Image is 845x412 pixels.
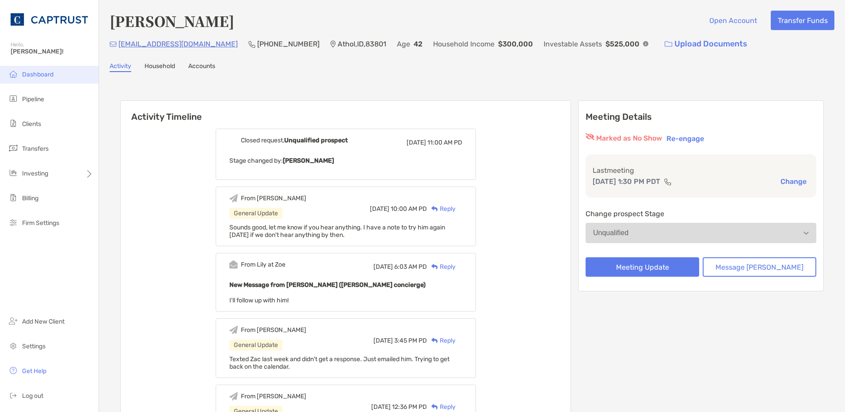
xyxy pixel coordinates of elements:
p: Meeting Details [586,111,816,122]
img: Reply icon [431,338,438,343]
img: investing icon [8,168,19,178]
img: Info Icon [643,41,648,46]
h6: Activity Timeline [121,101,571,122]
div: General Update [229,208,282,219]
img: Event icon [229,326,238,334]
img: dashboard icon [8,69,19,79]
button: Meeting Update [586,257,699,277]
span: Settings [22,343,46,350]
img: settings icon [8,340,19,351]
span: 11:00 AM PD [427,139,462,146]
div: Closed request, [241,137,348,144]
img: Reply icon [431,264,438,270]
img: Email Icon [110,42,117,47]
span: Get Help [22,367,46,375]
button: Transfer Funds [771,11,834,30]
span: Transfers [22,145,49,153]
img: get-help icon [8,365,19,376]
p: Last meeting [593,165,809,176]
img: Event icon [229,136,238,145]
img: CAPTRUST Logo [11,4,88,35]
button: Change [778,177,809,186]
img: billing icon [8,192,19,203]
span: Firm Settings [22,219,59,227]
span: Texted Zac last week and didn't get a response. Just emailed him. Trying to get back on the calen... [229,355,449,370]
a: Household [145,62,175,72]
img: Reply icon [431,206,438,212]
span: [DATE] [407,139,426,146]
img: Phone Icon [248,41,255,48]
button: Message [PERSON_NAME] [703,257,816,277]
img: Open dropdown arrow [803,232,809,235]
button: Unqualified [586,223,816,243]
b: Unqualified prospect [284,137,348,144]
b: New Message from [PERSON_NAME] ([PERSON_NAME] concierge) [229,281,426,289]
p: [EMAIL_ADDRESS][DOMAIN_NAME] [118,38,238,50]
img: Location Icon [330,41,336,48]
span: Pipeline [22,95,44,103]
img: red eyr [586,133,594,140]
span: 6:03 AM PD [394,263,427,271]
span: I'll follow up with him! [229,297,289,304]
div: From Lily at Zoe [241,261,285,268]
p: Stage changed by: [229,155,462,166]
span: Billing [22,195,38,202]
p: Household Income [433,38,495,50]
span: Clients [22,120,41,128]
p: Age [397,38,410,50]
div: Reply [427,204,456,214]
h4: [PERSON_NAME] [110,11,234,31]
img: Event icon [229,260,238,269]
p: [DATE] 1:30 PM PDT [593,176,660,187]
span: Add New Client [22,318,65,325]
span: [DATE] [373,263,393,271]
img: Event icon [229,194,238,202]
span: Sounds good, let me know if you hear anything. I have a note to try him again [DATE] if we don't ... [229,224,445,239]
span: 10:00 AM PD [391,205,427,213]
img: firm-settings icon [8,217,19,228]
p: Marked as No Show [596,133,662,144]
div: General Update [229,340,282,351]
p: 42 [414,38,422,50]
div: Unqualified [593,229,628,237]
img: Reply icon [431,404,438,410]
div: Reply [427,336,456,345]
b: [PERSON_NAME] [283,157,334,164]
span: 12:36 PM PD [392,403,427,411]
img: clients icon [8,118,19,129]
p: $300,000 [498,38,533,50]
span: Log out [22,392,43,400]
button: Open Account [702,11,764,30]
div: From [PERSON_NAME] [241,195,306,202]
a: Upload Documents [659,34,753,53]
img: communication type [664,178,672,185]
span: 3:45 PM PD [394,337,427,344]
p: Investable Assets [544,38,602,50]
img: add_new_client icon [8,316,19,326]
span: Investing [22,170,48,177]
span: [DATE] [373,337,393,344]
p: Change prospect Stage [586,208,816,219]
img: button icon [665,41,672,47]
div: From [PERSON_NAME] [241,326,306,334]
button: Re-engage [664,133,707,144]
p: [PHONE_NUMBER] [257,38,320,50]
a: Accounts [188,62,215,72]
img: Event icon [229,392,238,401]
div: Reply [427,262,456,271]
a: Activity [110,62,131,72]
span: [PERSON_NAME]! [11,48,93,55]
p: $525,000 [605,38,639,50]
img: transfers icon [8,143,19,153]
img: logout icon [8,390,19,401]
span: Dashboard [22,71,53,78]
img: pipeline icon [8,93,19,104]
p: Athol , ID , 83801 [338,38,386,50]
span: [DATE] [371,403,391,411]
div: Reply [427,402,456,412]
span: [DATE] [370,205,389,213]
div: From [PERSON_NAME] [241,393,306,400]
